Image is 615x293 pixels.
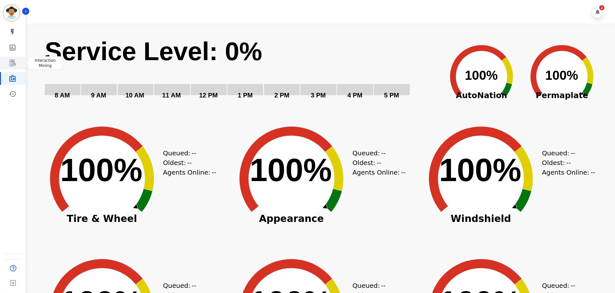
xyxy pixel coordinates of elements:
[441,89,522,102] span: AutoNation
[4,5,19,21] img: Bordered avatar
[401,168,406,177] span: --
[566,158,571,168] span: --
[55,92,70,99] text: 8 AM
[163,168,218,177] div: Agents Online:
[192,281,196,290] span: --
[353,168,407,177] div: Agents Online:
[227,215,356,222] span: Appearance
[238,92,253,99] text: 1 PM
[187,158,192,168] span: --
[91,92,106,99] text: 9 AM
[353,281,401,290] div: Queued:
[162,92,181,99] text: 11 AM
[199,92,218,99] text: 12 PM
[571,281,575,290] span: --
[417,215,545,222] span: Windshield
[212,168,216,177] span: --
[250,152,332,188] text: 100%
[60,152,142,188] text: 100%
[163,281,211,290] div: Queued:
[542,148,590,158] div: Queued:
[347,92,363,99] text: 4 PM
[542,281,590,290] div: Queued:
[192,148,196,158] span: --
[545,68,578,82] text: 100%
[384,92,399,99] text: 5 PM
[45,37,262,66] text: Service Level: 0%
[353,148,401,158] div: Queued:
[542,158,590,168] div: Oldest:
[465,68,498,82] text: 100%
[353,158,401,168] div: Oldest:
[599,5,604,10] div: 2
[38,215,166,222] span: Tire & Wheel
[44,36,440,108] svg: Service Level: 0%
[381,281,386,290] span: --
[522,89,602,102] span: Permaplate
[125,92,144,99] text: 10 AM
[381,148,386,158] span: --
[163,158,211,168] div: Oldest:
[439,152,521,188] text: 100%
[542,168,597,177] div: Agents Online:
[571,148,575,158] span: --
[274,92,289,99] text: 2 PM
[591,168,595,177] span: --
[377,158,381,168] span: --
[311,92,326,99] text: 3 PM
[163,148,211,158] div: Queued:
